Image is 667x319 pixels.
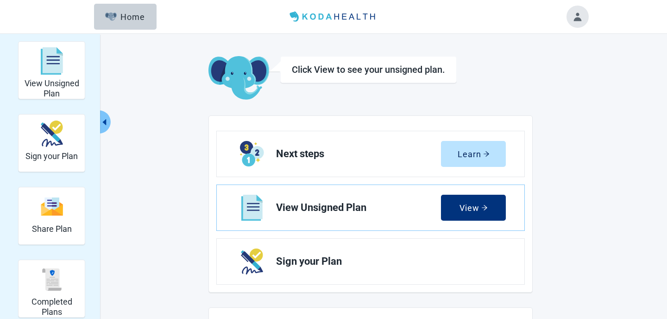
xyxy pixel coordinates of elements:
img: svg%3e [41,47,63,75]
img: Koda Elephant [208,56,269,101]
img: make_plan_official-CpYJDfBD.svg [41,121,63,147]
span: caret-left [100,118,108,127]
span: View Unsigned Plan [276,202,441,213]
div: Learn [458,149,490,159]
div: View Unsigned Plan [18,41,85,99]
h2: Completed Plans [22,297,81,317]
div: Home [105,12,145,21]
div: View [459,203,488,212]
span: arrow-right [483,151,490,157]
div: Sign your Plan [18,114,85,172]
h2: View Unsigned Plan [22,78,81,98]
div: Share Plan [18,187,85,245]
a: View View Unsigned Plan section [217,185,524,230]
span: Next steps [276,148,441,159]
button: Learnarrow-right [441,141,506,167]
img: svg%3e [41,268,63,291]
button: ElephantHome [94,4,157,30]
button: Viewarrow-right [441,195,506,221]
span: Sign your Plan [276,256,498,267]
img: Elephant [105,13,117,21]
img: svg%3e [41,197,63,217]
a: Learn Next steps section [217,131,524,177]
span: arrow-right [481,204,488,211]
a: Next Sign your Plan section [217,239,524,284]
div: Completed Plans [18,260,85,318]
button: Collapse menu [99,110,110,134]
h2: Sign your Plan [25,151,78,161]
h2: Share Plan [32,224,72,234]
img: Koda Health [286,9,381,24]
h1: Click View to see your unsigned plan. [292,64,445,75]
button: Toggle account menu [566,6,589,28]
